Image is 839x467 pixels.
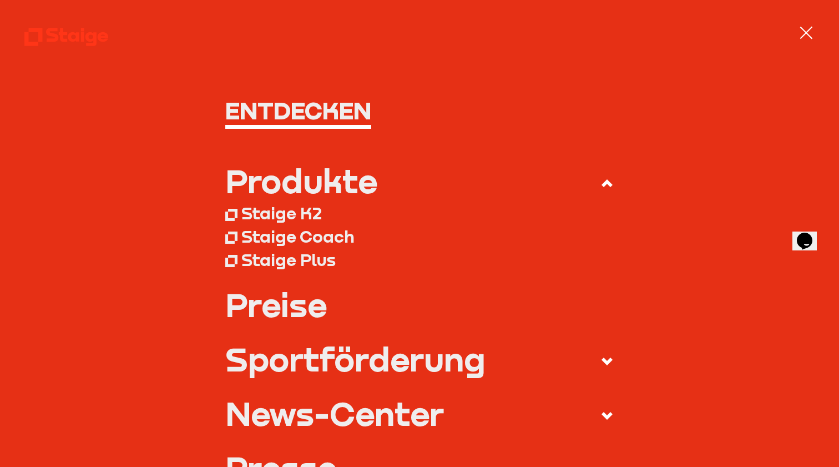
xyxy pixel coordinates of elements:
[792,217,828,250] iframe: chat widget
[225,288,614,321] a: Preise
[225,343,486,375] div: Sportförderung
[225,164,377,197] div: Produkte
[241,250,336,270] div: Staige Plus
[225,397,444,430] div: News-Center
[225,248,614,272] a: Staige Plus
[225,225,614,249] a: Staige Coach
[225,202,614,225] a: Staige K2
[241,227,355,247] div: Staige Coach
[241,203,322,224] div: Staige K2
